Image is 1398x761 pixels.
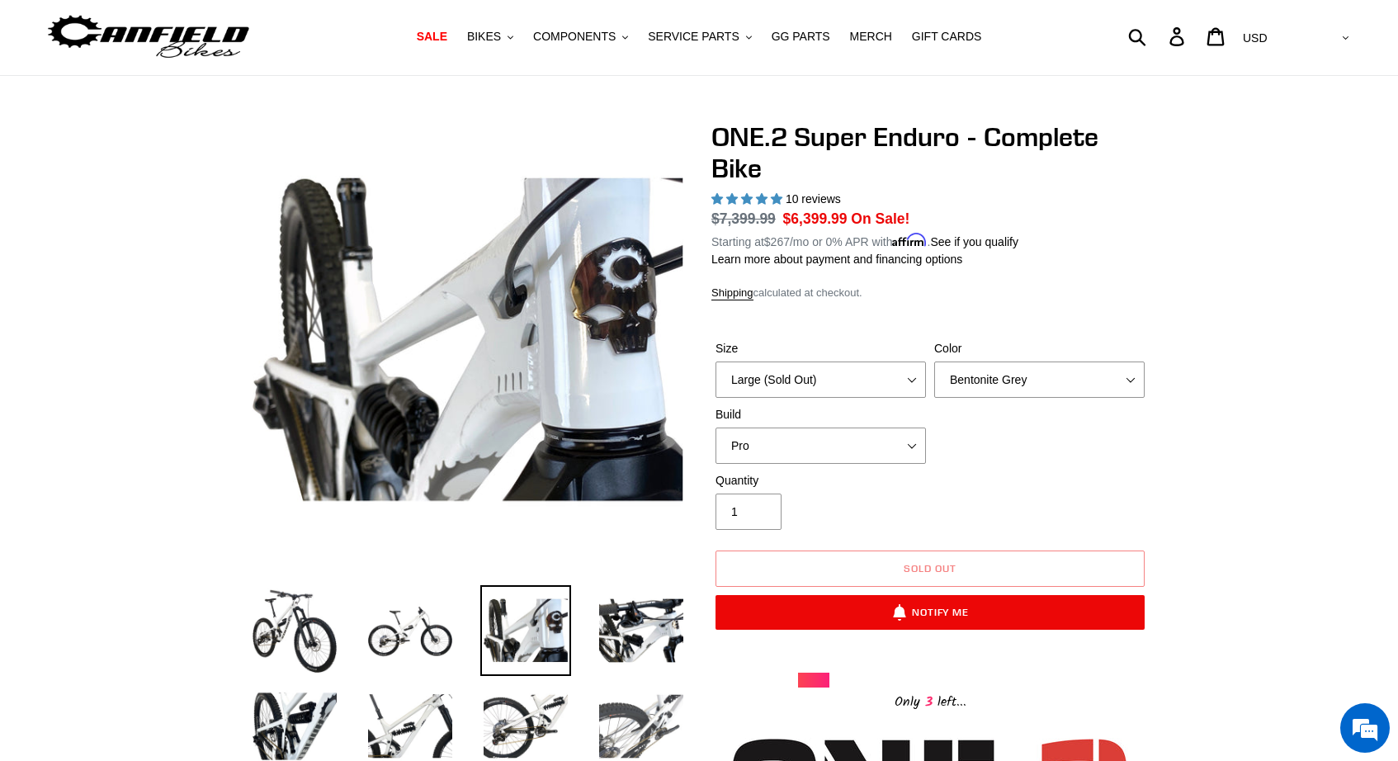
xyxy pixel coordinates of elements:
[711,229,1018,251] p: Starting at /mo or 0% APR with .
[1137,18,1179,54] input: Search
[459,26,522,48] button: BIKES
[271,8,310,48] div: Minimize live chat window
[783,210,848,227] span: $6,399.99
[409,26,456,48] a: SALE
[53,83,94,124] img: d_696896380_company_1647369064580_696896380
[249,585,340,676] img: Load image into Gallery viewer, ONE.2 Super Enduro - Complete Bike
[480,585,571,676] img: Load image into Gallery viewer, ONE.2 Super Enduro - Complete Bike
[111,92,302,114] div: Chat with us now
[467,30,501,44] span: BIKES
[417,30,447,44] span: SALE
[716,472,926,489] label: Quantity
[648,30,739,44] span: SERVICE PARTS
[934,340,1145,357] label: Color
[8,451,314,508] textarea: Type your message and hit 'Enter'
[904,26,990,48] a: GIFT CARDS
[18,91,43,116] div: Navigation go back
[920,692,938,712] span: 3
[711,192,786,206] span: 5.00 stars
[711,210,776,227] s: $7,399.99
[930,235,1018,248] a: See if you qualify - Learn more about Affirm Financing (opens in modal)
[892,233,927,247] span: Affirm
[711,121,1149,185] h1: ONE.2 Super Enduro - Complete Bike
[786,192,841,206] span: 10 reviews
[716,406,926,423] label: Build
[772,30,830,44] span: GG PARTS
[798,688,1062,713] div: Only left...
[764,235,790,248] span: $267
[365,585,456,676] img: Load image into Gallery viewer, ONE.2 Super Enduro - Complete Bike
[842,26,900,48] a: MERCH
[716,595,1145,630] button: Notify Me
[640,26,759,48] button: SERVICE PARTS
[904,562,956,574] span: Sold out
[716,340,926,357] label: Size
[763,26,838,48] a: GG PARTS
[850,30,892,44] span: MERCH
[596,585,687,676] img: Load image into Gallery viewer, ONE.2 Super Enduro - Complete Bike
[912,30,982,44] span: GIFT CARDS
[716,551,1145,587] button: Sold out
[96,208,228,375] span: We're online!
[533,30,616,44] span: COMPONENTS
[525,26,636,48] button: COMPONENTS
[851,208,909,229] span: On Sale!
[711,253,962,266] a: Learn more about payment and financing options
[711,285,1149,301] div: calculated at checkout.
[45,11,252,63] img: Canfield Bikes
[711,286,753,300] a: Shipping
